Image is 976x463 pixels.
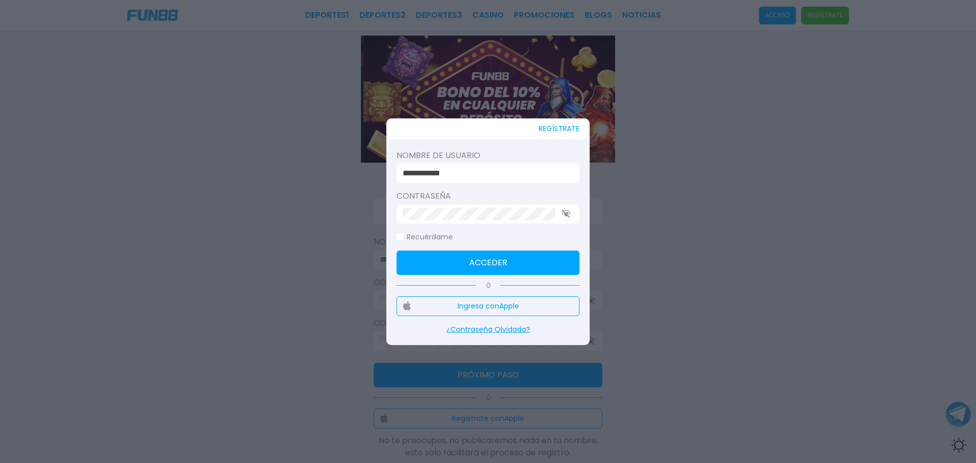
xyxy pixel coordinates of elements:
label: Contraseña [396,190,579,202]
button: Ingresa conApple [396,296,579,316]
label: Recuérdame [396,232,453,242]
p: ¿Contraseña Olvidada? [396,324,579,335]
button: REGÍSTRATE [539,118,579,139]
label: Nombre de usuario [396,149,579,162]
button: Acceder [396,251,579,275]
p: Ó [396,281,579,290]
